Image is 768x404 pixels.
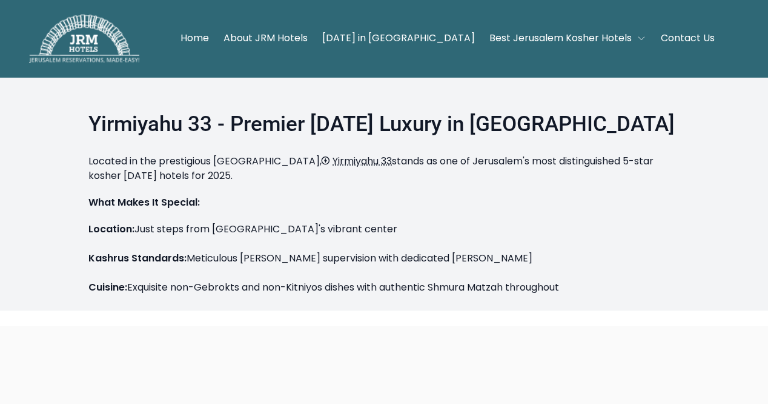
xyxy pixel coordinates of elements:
[29,15,139,63] img: JRM Hotels
[80,326,689,401] iframe: Advertisement
[322,27,475,49] a: [DATE] in [GEOGRAPHIC_DATA]
[88,251,187,265] strong: Kashrus Standards:
[88,280,127,294] strong: Cuisine:
[88,112,680,142] h2: Yirmiyahu 33 - Premier [DATE] Luxury in [GEOGRAPHIC_DATA]
[88,195,200,209] strong: What Makes It Special:
[322,154,392,168] a: Yirmiyahu 33
[223,27,308,49] a: About JRM Hotels
[88,154,680,183] p: Located in the prestigious [GEOGRAPHIC_DATA], stands as one of Jerusalem's most distinguished 5-s...
[333,154,392,168] span: Yirmiyahu 33
[489,27,646,49] button: Best Jerusalem Kosher Hotels
[661,27,715,49] a: Contact Us
[88,222,134,236] strong: Location:
[489,31,632,45] span: Best Jerusalem Kosher Hotels
[180,27,209,49] a: Home
[88,309,193,323] strong: International Guests:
